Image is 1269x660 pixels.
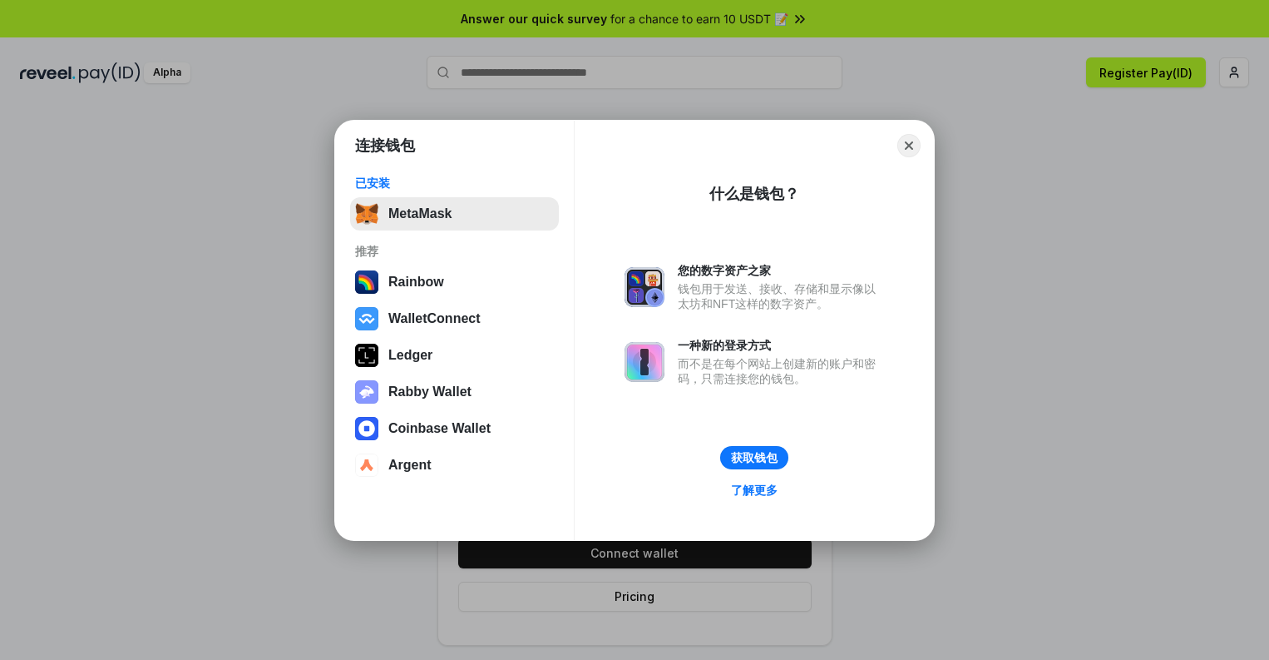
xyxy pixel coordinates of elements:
img: svg+xml,%3Csvg%20width%3D%2228%22%20height%3D%2228%22%20viewBox%3D%220%200%2028%2028%22%20fill%3D... [355,417,378,440]
div: 一种新的登录方式 [678,338,884,353]
div: WalletConnect [388,311,481,326]
img: svg+xml,%3Csvg%20width%3D%22120%22%20height%3D%22120%22%20viewBox%3D%220%200%20120%20120%22%20fil... [355,270,378,294]
button: WalletConnect [350,302,559,335]
div: 钱包用于发送、接收、存储和显示像以太坊和NFT这样的数字资产。 [678,281,884,311]
button: Rainbow [350,265,559,299]
div: Argent [388,458,432,473]
img: svg+xml,%3Csvg%20xmlns%3D%22http%3A%2F%2Fwww.w3.org%2F2000%2Fsvg%22%20fill%3D%22none%22%20viewBox... [625,267,664,307]
div: Ledger [388,348,432,363]
img: svg+xml,%3Csvg%20fill%3D%22none%22%20height%3D%2233%22%20viewBox%3D%220%200%2035%2033%22%20width%... [355,202,378,226]
button: MetaMask [350,197,559,231]
button: Ledger [350,339,559,372]
div: 推荐 [355,244,554,259]
div: Rabby Wallet [388,385,472,399]
div: 什么是钱包？ [709,184,799,204]
div: 您的数字资产之家 [678,263,884,278]
img: svg+xml,%3Csvg%20xmlns%3D%22http%3A%2F%2Fwww.w3.org%2F2000%2Fsvg%22%20fill%3D%22none%22%20viewBox... [625,342,664,382]
button: Coinbase Wallet [350,412,559,445]
button: Rabby Wallet [350,375,559,409]
div: 了解更多 [731,483,778,498]
div: 已安装 [355,176,554,191]
div: Rainbow [388,275,444,290]
img: svg+xml,%3Csvg%20width%3D%2228%22%20height%3D%2228%22%20viewBox%3D%220%200%2028%2028%22%20fill%3D... [355,307,378,330]
a: 了解更多 [721,479,788,501]
button: Argent [350,449,559,482]
div: 获取钱包 [731,450,778,465]
button: 获取钱包 [720,446,788,469]
h1: 连接钱包 [355,136,415,156]
img: svg+xml,%3Csvg%20xmlns%3D%22http%3A%2F%2Fwww.w3.org%2F2000%2Fsvg%22%20fill%3D%22none%22%20viewBox... [355,380,378,404]
div: 而不是在每个网站上创建新的账户和密码，只需连接您的钱包。 [678,356,884,386]
div: Coinbase Wallet [388,421,491,436]
img: svg+xml,%3Csvg%20xmlns%3D%22http%3A%2F%2Fwww.w3.org%2F2000%2Fsvg%22%20width%3D%2228%22%20height%3... [355,344,378,367]
img: svg+xml,%3Csvg%20width%3D%2228%22%20height%3D%2228%22%20viewBox%3D%220%200%2028%2028%22%20fill%3D... [355,454,378,477]
div: MetaMask [388,206,452,221]
button: Close [897,134,921,157]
